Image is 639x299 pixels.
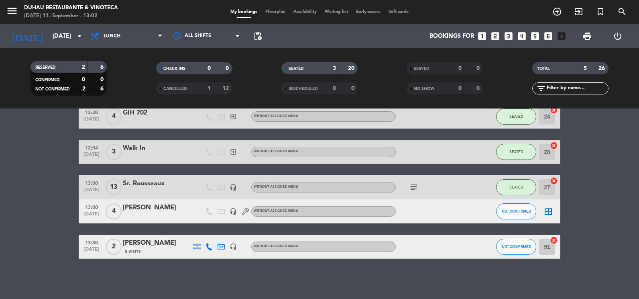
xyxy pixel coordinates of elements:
strong: 0 [458,66,462,71]
i: arrow_drop_down [75,31,84,41]
div: [PERSON_NAME] [123,238,191,248]
span: [DATE] [81,187,102,197]
span: TOTAL [537,67,549,71]
span: [DATE] [81,117,102,126]
strong: 0 [476,66,481,71]
span: Floorplan [261,10,289,14]
strong: 0 [100,77,105,82]
strong: 12 [222,86,230,91]
span: Availability [289,10,321,14]
strong: 2 [82,86,85,92]
span: Without assigned menu [254,115,298,118]
i: cancel [550,106,558,114]
strong: 0 [82,77,85,82]
strong: 6 [100,86,105,92]
i: looks_two [490,31,501,41]
i: exit_to_app [230,148,237,156]
button: NOT CONFIRMED [496,239,536,255]
strong: 6 [100,64,105,70]
i: looks_one [477,31,487,41]
span: CANCELLED [163,87,187,91]
span: SEATED [509,114,523,119]
span: SEATED [289,67,304,71]
strong: 0 [476,86,481,91]
strong: 0 [351,86,356,91]
span: Without assigned menu [254,245,298,248]
span: RESCHEDULED [289,87,318,91]
strong: 3 [333,66,336,71]
strong: 26 [598,66,606,71]
span: 13 [106,179,122,195]
div: Duhau Restaurante & Vinoteca [24,4,118,12]
i: add_box [556,31,567,41]
span: CONFIRMED [35,78,60,82]
span: print [582,31,592,41]
div: Walk In [123,143,191,154]
i: looks_4 [517,31,527,41]
span: pending_actions [253,31,263,41]
span: [DATE] [81,247,102,256]
button: SEATED [496,179,536,195]
i: cancel [550,236,558,244]
span: [DATE] [81,211,102,221]
strong: 0 [458,86,462,91]
strong: 1 [208,86,211,91]
span: SERVED [414,67,429,71]
span: 3 [106,144,122,160]
button: menu [6,5,18,20]
i: headset_mic [230,184,237,191]
span: 4 [106,203,122,219]
span: 13:00 [81,178,102,187]
span: Without assigned menu [254,209,298,213]
div: LOG OUT [602,24,633,48]
i: border_all [543,207,553,216]
strong: 0 [208,66,211,71]
span: NOT CONFIRMED [502,244,531,249]
i: looks_5 [530,31,540,41]
span: 13:00 [81,202,102,211]
span: 5 Visits [125,249,141,255]
span: 12:30 [81,107,102,117]
div: [DATE] 11. September - 13:02 [24,12,118,20]
strong: 20 [348,66,356,71]
i: subject [409,182,419,192]
i: turned_in_not [596,7,605,16]
strong: 0 [226,66,230,71]
button: SEATED [496,109,536,125]
i: add_circle_outline [552,7,562,16]
div: Sr. Rousseaux [123,178,191,189]
i: search [617,7,627,16]
i: menu [6,5,18,17]
strong: 2 [82,64,85,70]
i: looks_6 [543,31,554,41]
i: headset_mic [230,208,237,215]
i: cancel [550,141,558,149]
span: Bookings for [429,33,474,40]
i: exit_to_app [574,7,584,16]
i: [DATE] [6,27,49,45]
span: CHECK INS [163,67,185,71]
span: 2 [106,239,122,255]
i: cancel [550,177,558,185]
button: SEATED [496,144,536,160]
i: power_settings_new [613,31,623,41]
input: Filter by name... [546,84,608,93]
span: RESERVED [35,66,56,70]
strong: 0 [333,86,336,91]
span: Waiting list [321,10,352,14]
span: 13:30 [81,238,102,247]
span: NO SHOW [414,87,434,91]
span: Early-access [352,10,385,14]
div: [PERSON_NAME] [123,203,191,213]
span: NOT CONFIRMED [35,87,70,91]
i: exit_to_app [230,113,237,120]
span: 4 [106,109,122,125]
span: Without assigned menu [254,150,298,153]
div: GIH 702 [123,108,191,118]
span: 12:34 [81,143,102,152]
span: SEATED [509,185,523,189]
span: Without assigned menu [254,185,298,188]
span: Lunch [104,33,120,39]
strong: 5 [584,66,587,71]
span: [DATE] [81,152,102,161]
